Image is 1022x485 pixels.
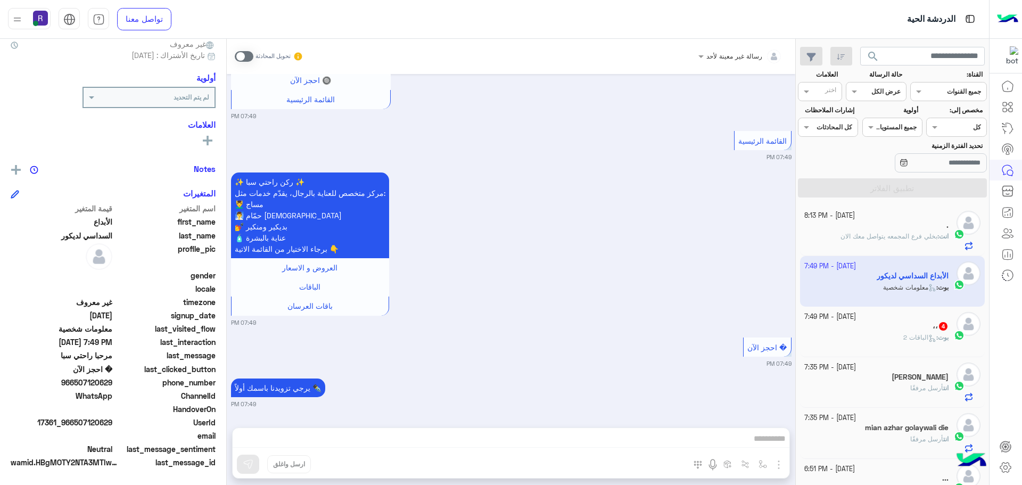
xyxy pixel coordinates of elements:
small: 07:49 PM [231,318,256,327]
span: القائمة الرئيسية [738,136,787,145]
small: تحويل المحادثة [256,52,291,61]
button: تطبيق الفلاتر [798,178,987,198]
span: 966507120629 [11,377,112,388]
span: غير معروف [170,38,216,50]
span: null [11,430,112,441]
img: tab [963,12,977,26]
span: أرسل مرفقًا [910,435,943,443]
span: تاريخ الأشتراك : [DATE] [131,50,205,61]
label: مخصص إلى: [928,105,983,115]
small: [DATE] - 7:35 PM [804,363,856,373]
img: WhatsApp [954,431,965,442]
small: 07:49 PM [767,359,792,368]
label: القناة: [912,70,983,79]
span: null [11,283,112,294]
b: لم يتم التحديد [174,93,209,101]
span: أرسل مرفقًا [910,384,943,392]
span: last_message [114,350,216,361]
img: hulul-logo.png [953,442,990,480]
span: last_visited_flow [114,323,216,334]
span: انت [939,232,949,240]
span: انت [943,384,949,392]
h6: العلامات [11,120,216,129]
span: first_name [114,216,216,227]
p: الدردشة الحية [907,12,955,27]
img: defaultAdmin.png [957,363,980,387]
span: search [867,50,879,63]
small: [DATE] - 6:51 PM [804,464,855,474]
span: null [11,270,112,281]
button: ارسل واغلق [267,455,311,473]
h6: Notes [194,164,216,174]
span: last_name [114,230,216,241]
span: � احجز الآن [11,364,112,375]
h5: . [946,221,949,230]
span: 0 [11,443,112,455]
p: 28/9/2025, 7:49 PM [231,379,325,397]
span: باقات العرسان [287,301,333,310]
label: إشارات الملاحظات [799,105,854,115]
img: tab [93,13,105,26]
span: null [11,404,112,415]
span: ChannelId [114,390,216,401]
span: 2 [11,390,112,401]
img: defaultAdmin.png [86,243,112,270]
div: اختر [825,85,838,97]
label: تحديد الفترة الزمنية [863,141,983,151]
span: مرحبا راحتي سبا [11,350,112,361]
button: search [860,47,886,70]
span: email [114,430,216,441]
h5: ... [942,474,949,483]
img: defaultAdmin.png [957,211,980,235]
h5: mian azhar golaywali die [865,423,949,432]
img: defaultAdmin.png [957,312,980,336]
span: last_message_sentiment [114,443,216,455]
img: Logo [997,8,1018,30]
small: [DATE] - 7:35 PM [804,413,856,423]
span: gender [114,270,216,281]
span: wamid.HBgMOTY2NTA3MTIwNjI5FQIAEhggQTU3RDdDNzA3NzQ4Njg5N0MzMzIwRTM2Q0VDRTlCNEYA [11,457,117,468]
img: WhatsApp [954,381,965,391]
span: بخلي فرع المجمعه يتواصل معك الان [840,232,937,240]
span: اسم المتغير [114,203,216,214]
small: [DATE] - 7:49 PM [804,312,856,322]
span: السداسي لديكور [11,230,112,241]
label: أولوية [863,105,918,115]
span: last_message_id [119,457,216,468]
img: userImage [33,11,48,26]
span: 2025-09-28T16:47:41.086Z [11,310,112,321]
span: الباقات [299,282,320,291]
small: 07:49 PM [231,112,256,120]
span: HandoverOn [114,404,216,415]
span: 4 [939,322,947,331]
small: 07:49 PM [231,400,256,408]
a: tab [88,8,109,30]
span: profile_pic [114,243,216,268]
span: signup_date [114,310,216,321]
span: � احجز الآن [747,343,787,352]
span: قيمة المتغير [11,203,112,214]
img: 322853014244696 [999,46,1018,65]
h5: Shah Afridi [892,373,949,382]
span: timezone [114,297,216,308]
span: الأبداع [11,216,112,227]
h5: ،، [933,322,949,331]
p: 28/9/2025, 7:49 PM [231,172,389,258]
small: 07:49 PM [767,153,792,161]
a: تواصل معنا [117,8,171,30]
h6: أولوية [196,73,216,83]
span: معلومات شخصية [11,323,112,334]
img: profile [11,13,24,26]
span: انت [943,435,949,443]
span: الباقات 2 [903,333,936,341]
span: last_interaction [114,336,216,348]
img: notes [30,166,38,174]
img: defaultAdmin.png [957,413,980,437]
img: add [11,165,21,175]
span: القائمة الرئيسية [286,95,335,104]
b: : [937,232,949,240]
span: رسالة غير معينة لأحد [706,52,762,60]
span: غير معروف [11,297,112,308]
span: 🔘 احجز الآن [290,76,331,85]
span: UserId [114,417,216,428]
